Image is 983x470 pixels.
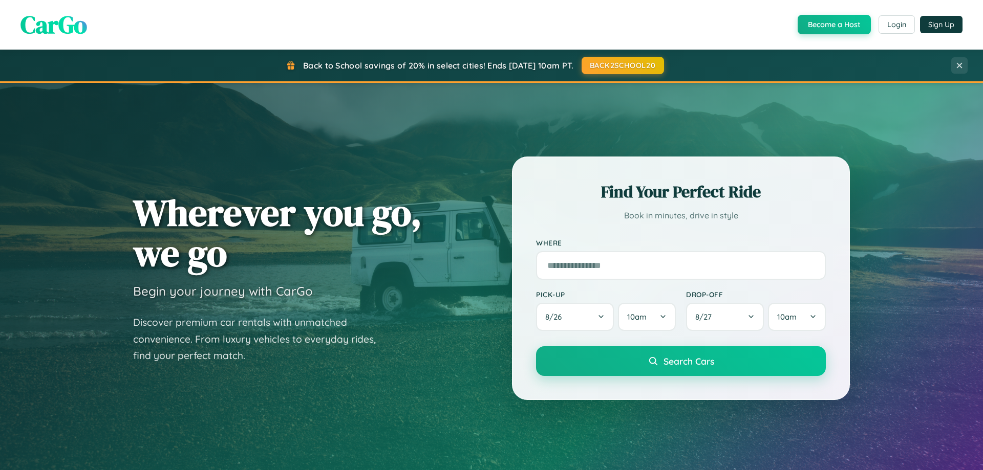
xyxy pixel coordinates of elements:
button: 8/27 [686,303,764,331]
label: Drop-off [686,290,826,299]
label: Where [536,238,826,247]
h3: Begin your journey with CarGo [133,283,313,299]
button: 10am [768,303,826,331]
span: 10am [627,312,647,322]
button: BACK2SCHOOL20 [582,57,664,74]
span: 8 / 27 [695,312,717,322]
button: Become a Host [798,15,871,34]
button: 8/26 [536,303,614,331]
span: CarGo [20,8,87,41]
button: 10am [618,303,676,331]
p: Book in minutes, drive in style [536,208,826,223]
span: Back to School savings of 20% in select cities! Ends [DATE] 10am PT. [303,60,573,71]
button: Login [879,15,915,34]
p: Discover premium car rentals with unmatched convenience. From luxury vehicles to everyday rides, ... [133,314,389,364]
button: Sign Up [920,16,963,33]
h2: Find Your Perfect Ride [536,181,826,203]
span: Search Cars [664,355,714,367]
button: Search Cars [536,346,826,376]
h1: Wherever you go, we go [133,192,422,273]
span: 10am [777,312,797,322]
span: 8 / 26 [545,312,567,322]
label: Pick-up [536,290,676,299]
